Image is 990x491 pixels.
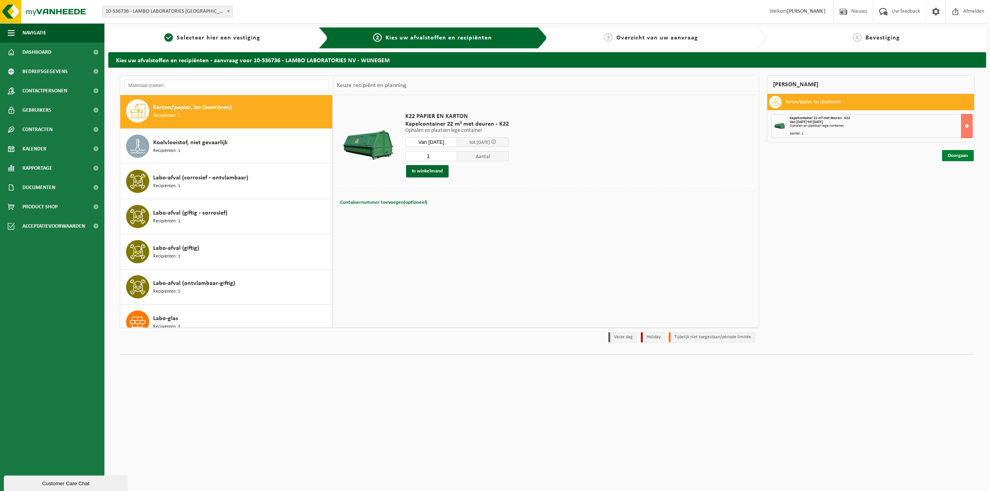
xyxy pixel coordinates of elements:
[22,120,53,139] span: Contracten
[153,279,235,288] span: Labo-afval (ontvlambaar-giftig)
[406,165,449,177] button: In winkelmand
[457,151,509,161] span: Aantal
[616,35,698,41] span: Overzicht van uw aanvraag
[164,33,173,42] span: 1
[942,150,974,161] a: Doorgaan
[22,23,46,43] span: Navigatie
[22,43,51,62] span: Dashboard
[120,94,333,129] button: Karton/papier, los (bedrijven) Recipiënten: 1
[120,305,333,340] button: Labo-glas Recipiënten: 3
[153,173,248,182] span: Labo-afval (corrosief - ontvlambaar)
[340,197,428,208] button: Containernummer toevoegen(optioneel)
[124,80,329,91] input: Materiaal zoeken
[767,75,975,94] div: [PERSON_NAME]
[405,128,509,133] p: Ophalen en plaatsen lege container
[153,182,180,190] span: Recipiënten: 1
[641,332,665,343] li: Holiday
[153,314,178,323] span: Labo-glas
[153,147,180,155] span: Recipiënten: 1
[469,140,490,145] span: tot [DATE]
[790,124,973,128] div: Ophalen en plaatsen lege container
[102,6,232,17] span: 10-536736 - LAMBO LABORATORIES NV - WIJNEGEM
[153,288,180,295] span: Recipiënten: 1
[604,33,613,42] span: 3
[4,474,129,491] iframe: chat widget
[153,218,180,225] span: Recipiënten: 1
[120,269,333,305] button: Labo-afval (ontvlambaar-giftig) Recipiënten: 1
[153,208,227,218] span: Labo-afval (giftig - corrosief)
[108,52,986,67] h2: Kies uw afvalstoffen en recipiënten - aanvraag voor 10-536736 - LAMBO LABORATORIES NV - WIJNEGEM
[153,103,232,112] span: Karton/papier, los (bedrijven)
[22,81,67,101] span: Contactpersonen
[22,62,68,81] span: Bedrijfsgegevens
[22,178,55,197] span: Documenten
[22,159,52,178] span: Rapportage
[669,332,755,343] li: Tijdelijk niet toegestaan/période limitée
[405,113,509,120] span: K22 PAPIER EN KARTON
[787,9,826,14] strong: [PERSON_NAME]
[120,129,333,164] button: Koelvloeistof, niet gevaarlijk Recipiënten: 1
[405,137,457,147] input: Selecteer datum
[785,96,841,108] h3: Karton/papier, los (bedrijven)
[333,76,410,95] div: Keuze recipiënt en planning
[405,120,509,128] span: Kapelcontainer 22 m³ met deuren - K22
[120,199,333,234] button: Labo-afval (giftig - corrosief) Recipiënten: 1
[153,323,180,331] span: Recipiënten: 3
[22,101,51,120] span: Gebruikers
[853,33,862,42] span: 4
[373,33,382,42] span: 2
[153,244,199,253] span: Labo-afval (giftig)
[153,253,180,260] span: Recipiënten: 1
[120,164,333,199] button: Labo-afval (corrosief - ontvlambaar) Recipiënten: 1
[102,6,233,17] span: 10-536736 - LAMBO LABORATORIES NV - WIJNEGEM
[177,35,260,41] span: Selecteer hier een vestiging
[790,116,850,120] span: Kapelcontainer 22 m³ met deuren - K22
[153,138,228,147] span: Koelvloeistof, niet gevaarlijk
[790,120,823,124] strong: Van [DATE] tot [DATE]
[153,112,180,119] span: Recipiënten: 1
[22,139,46,159] span: Kalender
[22,197,58,217] span: Product Shop
[22,217,85,236] span: Acceptatievoorwaarden
[112,33,312,43] a: 1Selecteer hier een vestiging
[608,332,637,343] li: Vaste dag
[790,132,973,136] div: Aantal: 1
[120,234,333,269] button: Labo-afval (giftig) Recipiënten: 1
[865,35,900,41] span: Bevestiging
[340,200,427,205] span: Containernummer toevoegen(optioneel)
[386,35,492,41] span: Kies uw afvalstoffen en recipiënten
